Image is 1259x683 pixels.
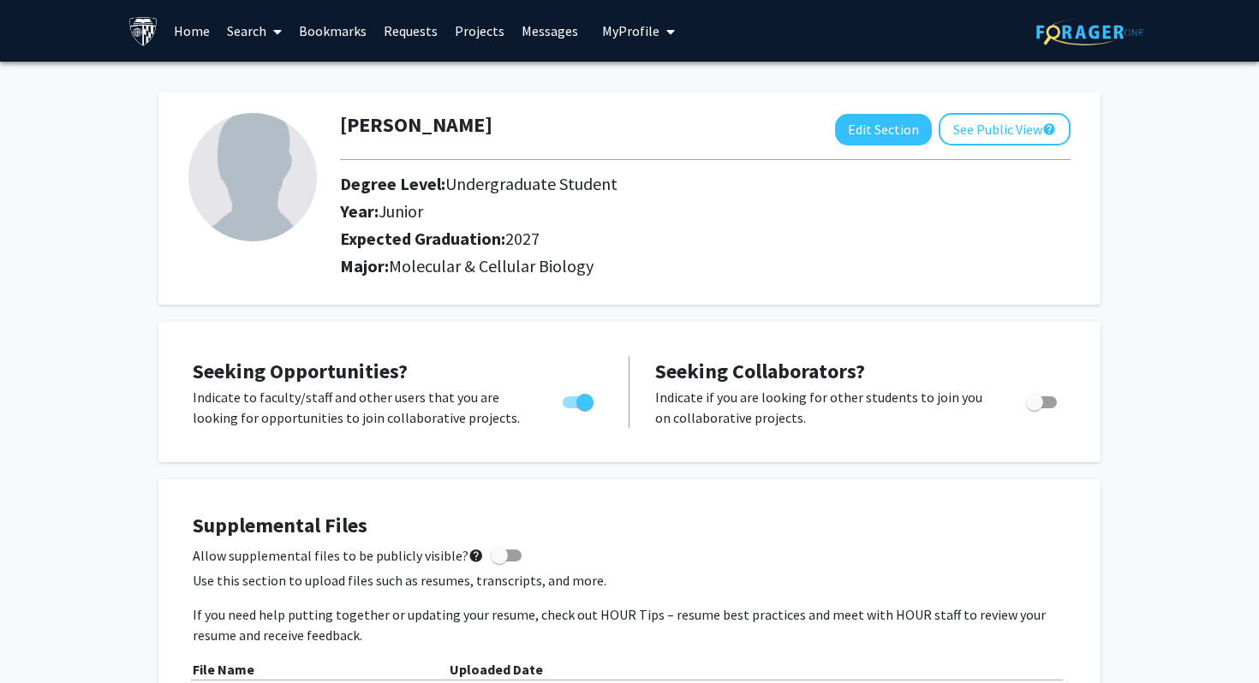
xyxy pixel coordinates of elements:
[13,606,73,670] iframe: Chat
[340,229,952,249] h2: Expected Graduation:
[193,545,484,566] span: Allow supplemental files to be publicly visible?
[1042,119,1056,140] mat-icon: help
[290,1,375,61] a: Bookmarks
[340,256,1071,276] h2: Major:
[1036,19,1143,45] img: ForagerOne Logo
[193,387,530,428] p: Indicate to faculty/staff and other users that you are looking for opportunities to join collabor...
[389,255,594,276] span: Molecular & Cellular Biology
[193,514,1066,538] h4: Supplemental Files
[468,545,484,566] mat-icon: help
[556,387,603,413] div: Toggle
[128,16,158,46] img: Johns Hopkins University Logo
[513,1,587,61] a: Messages
[505,228,540,249] span: 2027
[379,200,423,222] span: Junior
[340,174,952,194] h2: Degree Level:
[1019,387,1066,413] div: Toggle
[655,358,865,384] span: Seeking Collaborators?
[165,1,218,61] a: Home
[375,1,446,61] a: Requests
[340,201,952,222] h2: Year:
[450,661,543,678] b: Uploaded Date
[193,570,1066,591] p: Use this section to upload files such as resumes, transcripts, and more.
[835,114,932,146] button: Edit Section
[340,113,492,138] h1: [PERSON_NAME]
[939,113,1071,146] button: See Public View
[218,1,290,61] a: Search
[188,113,317,241] img: Profile Picture
[446,1,513,61] a: Projects
[193,358,408,384] span: Seeking Opportunities?
[655,387,993,428] p: Indicate if you are looking for other students to join you on collaborative projects.
[602,22,659,39] span: My Profile
[193,604,1066,645] p: If you need help putting together or updating your resume, check out HOUR Tips – resume best prac...
[445,173,618,194] span: Undergraduate Student
[193,661,254,678] b: File Name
